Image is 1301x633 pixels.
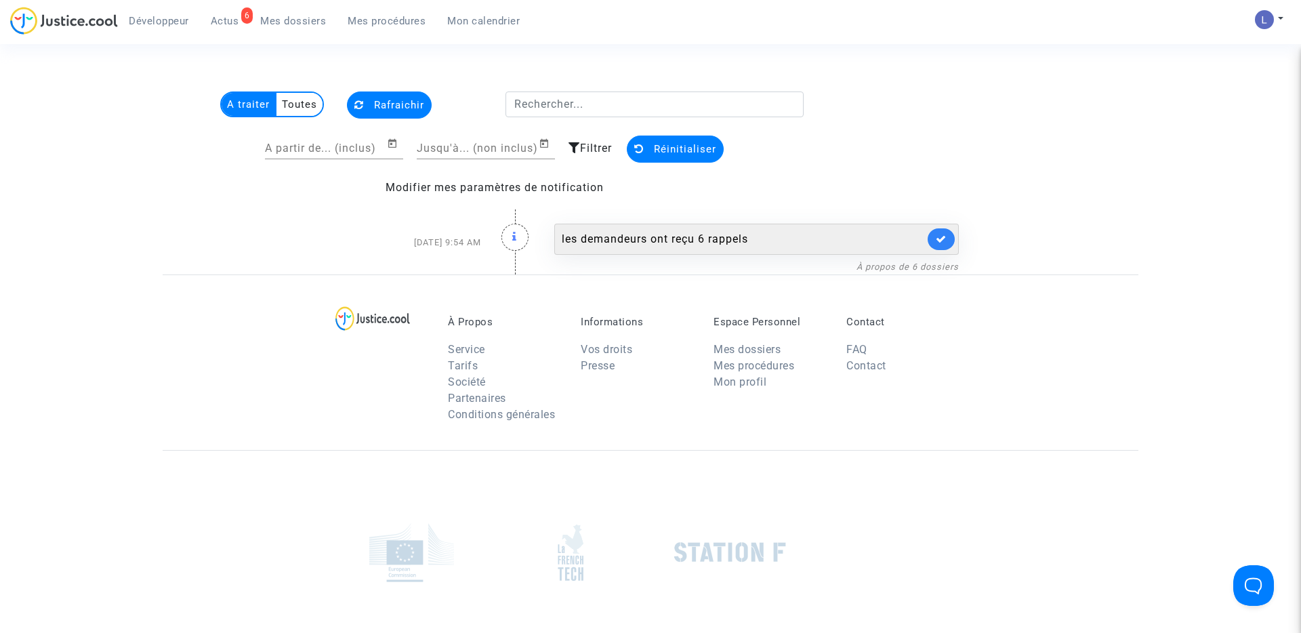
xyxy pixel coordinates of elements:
a: Vos droits [581,343,632,356]
div: les demandeurs ont reçu 6 rappels [562,231,924,247]
span: Développeur [129,15,189,27]
button: Open calendar [539,136,555,152]
button: Rafraichir [347,91,432,119]
p: Espace Personnel [714,316,826,328]
a: Mes procédures [714,359,794,372]
img: AATXAJzI13CaqkJmx-MOQUbNyDE09GJ9dorwRvFSQZdH=s96-c [1255,10,1274,29]
iframe: Help Scout Beacon - Open [1233,565,1274,606]
multi-toggle-item: A traiter [222,93,276,116]
p: Contact [846,316,959,328]
a: Presse [581,359,615,372]
div: [DATE] 9:54 AM [332,210,491,274]
a: Mes dossiers [249,11,337,31]
a: Conditions générales [448,408,555,421]
a: Contact [846,359,886,372]
span: Mes procédures [348,15,426,27]
img: stationf.png [674,542,786,563]
p: À Propos [448,316,560,328]
button: Réinitialiser [627,136,724,163]
span: Rafraichir [374,99,424,111]
a: Mes procédures [337,11,436,31]
multi-toggle-item: Toutes [276,93,323,116]
input: Rechercher... [505,91,804,117]
img: logo-lg.svg [335,306,411,331]
div: 6 [241,7,253,24]
span: Réinitialiser [654,143,716,155]
a: FAQ [846,343,867,356]
a: Tarifs [448,359,478,372]
img: french_tech.png [558,524,583,581]
a: Développeur [118,11,200,31]
span: Actus [211,15,239,27]
a: Modifier mes paramètres de notification [386,181,604,194]
span: Filtrer [580,142,612,155]
a: Service [448,343,485,356]
p: Informations [581,316,693,328]
a: À propos de 6 dossiers [856,262,959,272]
a: Mon calendrier [436,11,531,31]
button: Open calendar [387,136,403,152]
img: europe_commision.png [369,523,454,582]
span: Mes dossiers [260,15,326,27]
span: Mon calendrier [447,15,520,27]
a: Partenaires [448,392,506,405]
a: Mon profil [714,375,766,388]
a: Mes dossiers [714,343,781,356]
img: jc-logo.svg [10,7,118,35]
a: Société [448,375,486,388]
a: 6Actus [200,11,250,31]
